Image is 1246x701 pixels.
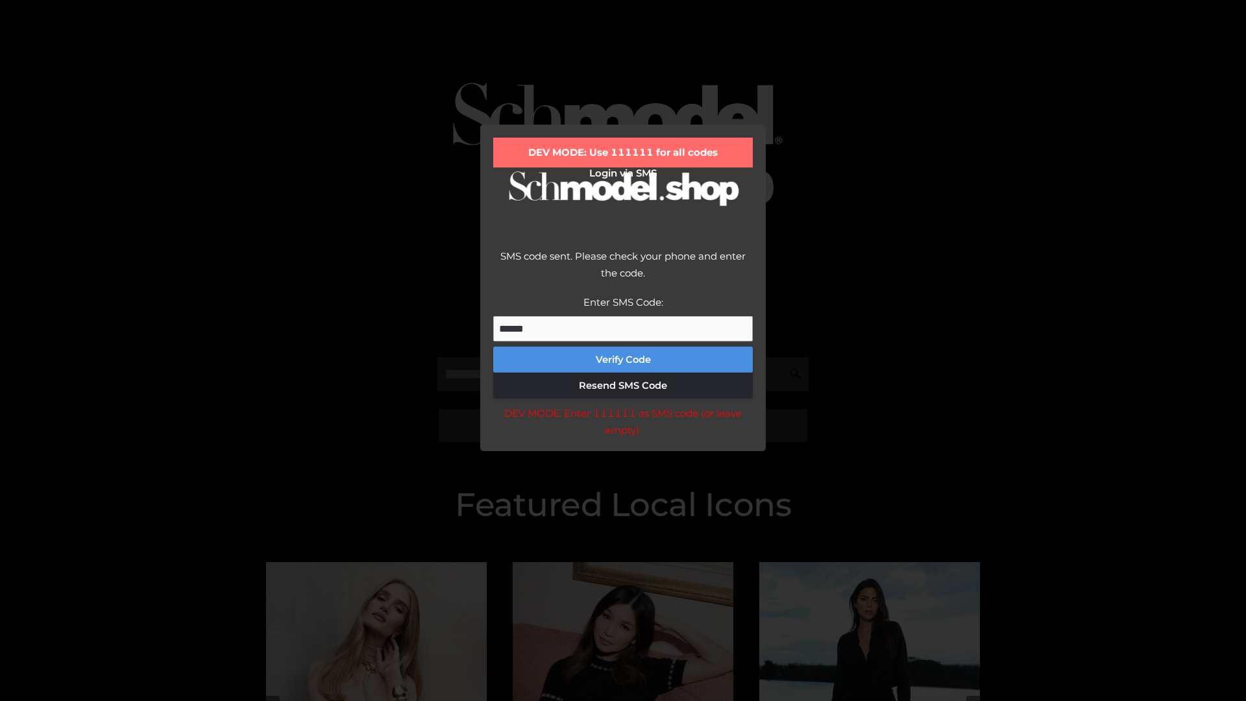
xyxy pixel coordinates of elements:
[493,373,753,399] button: Resend SMS Code
[493,405,753,438] div: DEV MODE: Enter 111111 as SMS code (or leave empty).
[493,347,753,373] button: Verify Code
[583,296,663,308] label: Enter SMS Code:
[493,167,753,179] h2: Login via SMS
[493,248,753,294] div: SMS code sent. Please check your phone and enter the code.
[493,138,753,167] div: DEV MODE: Use 111111 for all codes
